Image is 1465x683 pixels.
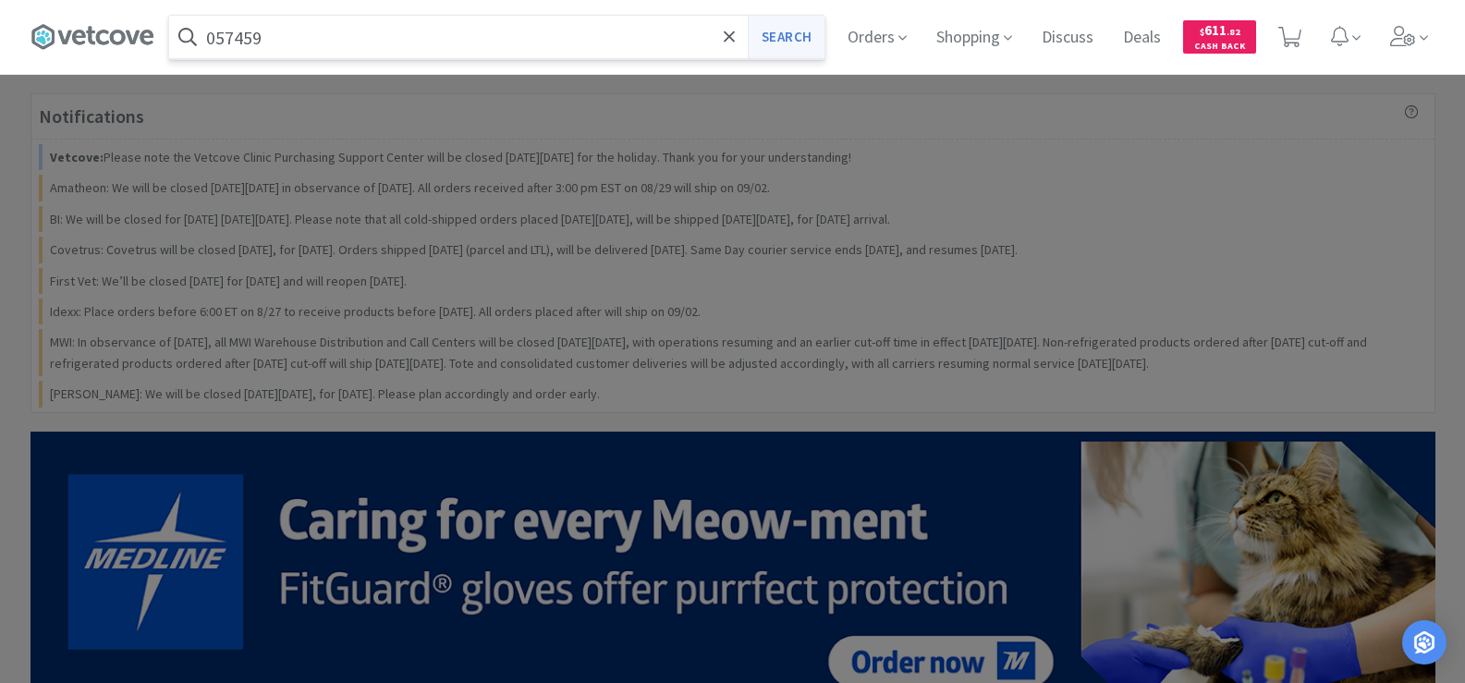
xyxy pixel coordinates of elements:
span: . 82 [1227,26,1240,38]
a: Deals [1116,30,1168,46]
button: Search [748,16,824,58]
span: Cash Back [1194,42,1245,54]
a: $611.82Cash Back [1183,12,1256,62]
div: Open Intercom Messenger [1402,620,1447,665]
span: $ [1200,26,1204,38]
span: 611 [1200,21,1240,39]
input: Search by item, sku, manufacturer, ingredient, size... [169,16,824,58]
a: Discuss [1034,30,1101,46]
